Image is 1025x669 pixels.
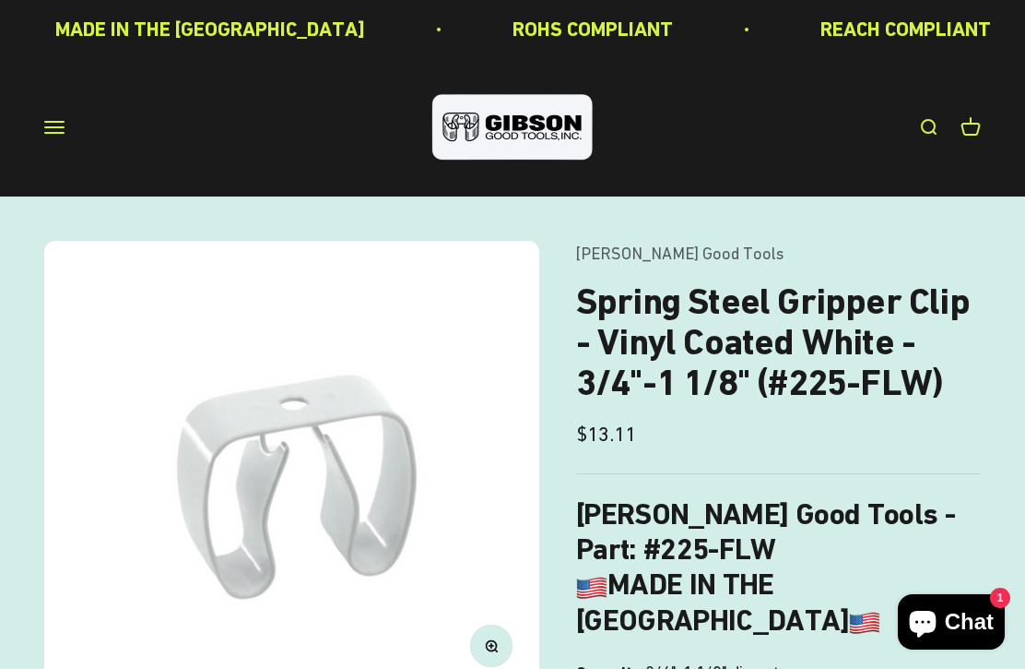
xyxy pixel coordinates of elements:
[892,594,1010,654] inbox-online-store-chat: Shopify online store chat
[576,281,981,403] h1: Spring Steel Gripper Clip - Vinyl Coated White - 3/4"-1 1/8" (#225-FLW)
[576,567,880,637] b: MADE IN THE [GEOGRAPHIC_DATA]
[54,13,364,45] p: MADE IN THE [GEOGRAPHIC_DATA]
[512,13,672,45] p: ROHS COMPLIANT
[629,532,776,567] strong: : #225-FLW
[576,418,636,450] sale-price: $13.11
[819,13,990,45] p: REACH COMPLIANT
[576,244,783,263] a: [PERSON_NAME] Good Tools
[576,532,629,567] span: Part
[576,496,955,567] b: [PERSON_NAME] Good Tools -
